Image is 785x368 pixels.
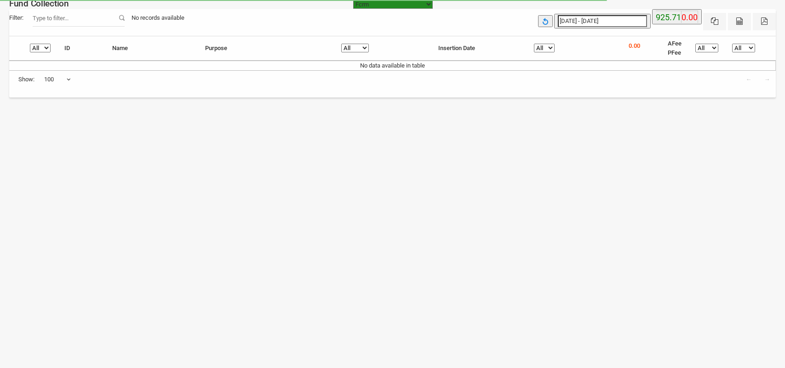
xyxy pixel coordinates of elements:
[758,71,776,88] a: →
[652,9,702,24] button: 925.71 0.00
[740,71,757,88] a: ←
[753,13,776,30] button: Pdf
[703,13,726,30] button: Excel
[431,36,527,61] th: Insertion Date
[198,36,334,61] th: Purpose
[57,36,105,61] th: ID
[105,36,198,61] th: Name
[44,75,71,84] span: 100
[656,11,681,24] label: 925.71
[728,13,751,30] button: CSV
[18,75,34,84] span: Show:
[668,39,682,48] li: AFee
[668,48,682,57] li: PFee
[629,41,640,51] p: 0.00
[9,61,776,70] td: No data available in table
[125,9,191,27] div: No records available
[44,71,71,88] span: 100
[33,9,125,27] input: Filter:
[682,11,698,24] label: 0.00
